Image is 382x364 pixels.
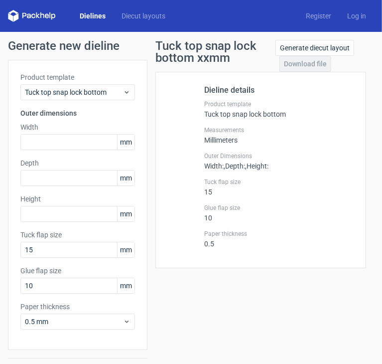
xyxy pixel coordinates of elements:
span: mm [117,242,134,257]
label: Depth [20,158,135,168]
h2: Dieline details [204,84,354,96]
label: Paper thickness [20,302,135,312]
label: Glue flap size [20,266,135,276]
h3: Outer dimensions [20,108,135,118]
a: Log in [339,11,374,21]
a: Generate diecut layout [275,40,354,56]
h1: Generate new dieline [8,40,374,52]
a: Register [298,11,339,21]
label: Outer Dimensions [204,152,354,160]
span: mm [117,171,134,185]
span: mm [117,135,134,150]
label: Paper thickness [204,230,354,238]
span: Width : [204,162,224,170]
label: Height [20,194,135,204]
span: , Depth : [224,162,245,170]
span: 0.5 mm [25,317,123,327]
label: Tuck flap size [20,230,135,240]
div: 0.5 [204,230,354,248]
span: mm [117,206,134,221]
div: 15 [204,178,354,196]
span: mm [117,278,134,293]
a: Dielines [72,11,114,21]
label: Product template [204,100,354,108]
label: Tuck flap size [204,178,354,186]
label: Width [20,122,135,132]
label: Product template [20,72,135,82]
label: Measurements [204,126,354,134]
h1: Tuck top snap lock bottom xxmm [155,40,275,64]
span: Tuck top snap lock bottom [25,87,123,97]
label: Glue flap size [204,204,354,212]
div: 10 [204,204,354,222]
a: Diecut layouts [114,11,173,21]
div: Millimeters [204,126,354,144]
div: Tuck top snap lock bottom [204,100,354,118]
span: , Height : [245,162,268,170]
